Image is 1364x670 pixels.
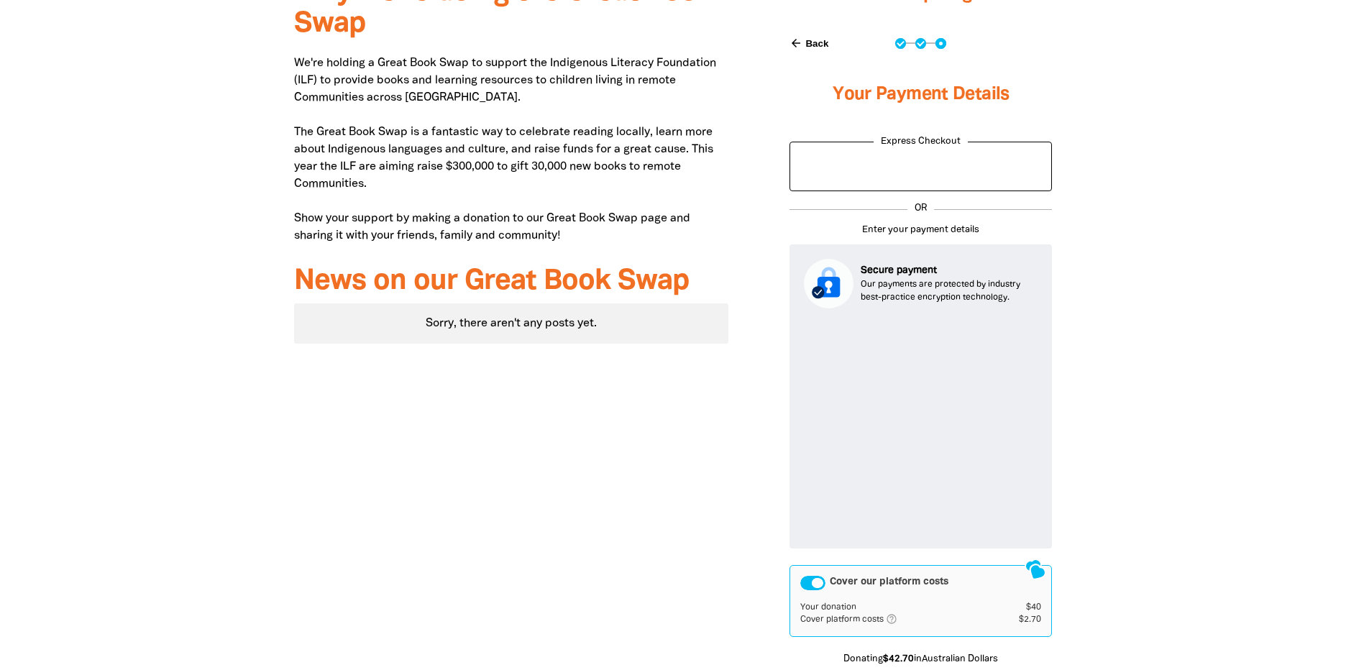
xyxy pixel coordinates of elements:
td: Cover platform costs [800,613,997,626]
h3: News on our Great Book Swap [294,266,729,298]
h3: Your Payment Details [789,66,1052,124]
i: help_outlined [886,613,909,625]
button: Cover our platform costs [800,576,825,590]
legend: Express Checkout [874,135,968,150]
div: Paginated content [294,303,729,344]
p: OR [907,202,934,216]
b: $42.70 [883,655,914,664]
div: Sorry, there aren't any posts yet. [294,303,729,344]
td: $40 [997,602,1042,613]
button: Navigate to step 1 of 3 to enter your donation amount [895,38,906,49]
p: Our payments are protected by industry best-practice encryption technology. [861,278,1038,304]
iframe: PayPal-paypal [797,149,1044,181]
p: Donating in Australian Dollars [789,653,1052,667]
td: $2.70 [997,613,1042,626]
button: Navigate to step 2 of 3 to enter your details [915,38,926,49]
i: arrow_back [789,37,802,50]
button: Back [784,31,834,55]
p: Enter your payment details [789,224,1052,238]
iframe: Secure payment input frame [801,320,1040,537]
button: Navigate to step 3 of 3 to enter your payment details [935,38,946,49]
p: Secure payment [861,263,1038,278]
p: We're holding a Great Book Swap to support the Indigenous Literacy Foundation (ILF) to provide bo... [294,55,729,244]
td: Your donation [800,602,997,613]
